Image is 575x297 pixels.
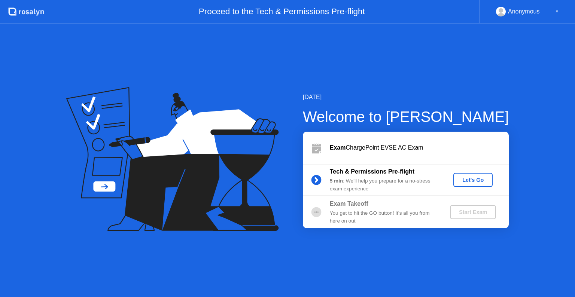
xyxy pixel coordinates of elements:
b: Tech & Permissions Pre-flight [330,168,414,175]
div: Anonymous [508,7,540,16]
div: Welcome to [PERSON_NAME] [303,105,509,128]
div: [DATE] [303,93,509,102]
div: ▼ [555,7,559,16]
b: Exam Takeoff [330,200,368,207]
button: Start Exam [450,205,496,219]
div: Let's Go [456,177,490,183]
div: Start Exam [453,209,493,215]
div: : We’ll help you prepare for a no-stress exam experience [330,177,438,193]
div: ChargePoint EVSE AC Exam [330,143,509,152]
div: You get to hit the GO button! It’s all you from here on out [330,209,438,225]
b: 5 min [330,178,343,184]
b: Exam [330,144,346,151]
button: Let's Go [453,173,493,187]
